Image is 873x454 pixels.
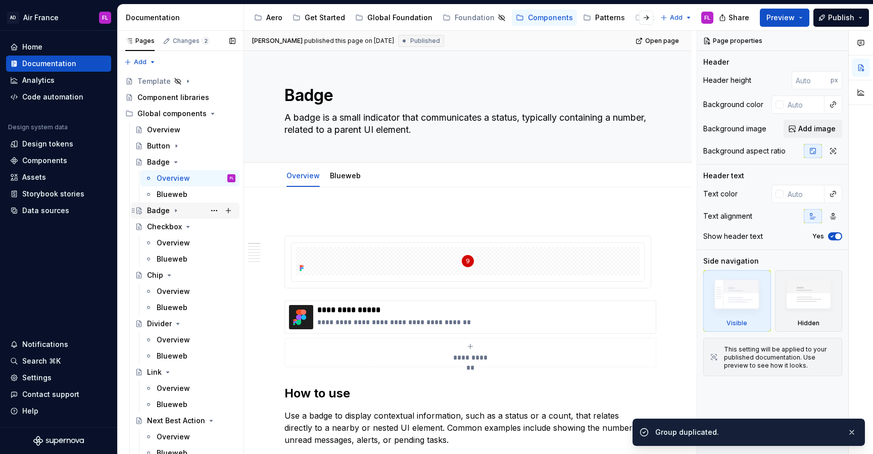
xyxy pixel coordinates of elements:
[7,12,19,24] div: AD
[147,270,163,280] div: Chip
[645,37,679,45] span: Open page
[140,429,239,445] a: Overview
[726,319,747,327] div: Visible
[22,339,68,349] div: Notifications
[121,89,239,106] a: Component libraries
[828,13,854,23] span: Publish
[703,231,763,241] div: Show header text
[252,37,303,45] span: [PERSON_NAME]
[792,71,831,89] input: Auto
[703,256,759,266] div: Side navigation
[157,238,190,248] div: Overview
[230,173,233,183] div: FL
[326,165,365,186] div: Blueweb
[147,206,170,216] div: Badge
[125,37,155,45] div: Pages
[140,299,239,316] a: Blueweb
[703,189,738,199] div: Text color
[131,316,239,332] a: Divider
[579,10,629,26] a: Patterns
[6,370,111,386] a: Settings
[157,399,187,410] div: Blueweb
[22,206,69,216] div: Data sources
[22,156,67,166] div: Components
[250,8,655,28] div: Page tree
[131,267,239,283] a: Chip
[22,172,46,182] div: Assets
[760,9,809,27] button: Preview
[455,13,495,23] div: Foundation
[22,406,38,416] div: Help
[33,436,84,446] a: Supernova Logo
[121,73,239,89] a: Template
[703,146,786,156] div: Background aspect ratio
[729,13,749,23] span: Share
[134,58,147,66] span: Add
[22,75,55,85] div: Analytics
[305,13,345,23] div: Get Started
[6,136,111,152] a: Design tokens
[633,34,684,48] a: Open page
[157,335,190,345] div: Overview
[784,120,842,138] button: Add image
[798,124,836,134] span: Add image
[286,171,320,180] a: Overview
[304,37,394,45] div: published this page on [DATE]
[6,386,111,402] button: Contact support
[703,124,766,134] div: Background image
[22,92,83,102] div: Code automation
[131,413,239,429] a: Next Best Action
[147,157,170,167] div: Badge
[703,270,771,332] div: Visible
[6,169,111,185] a: Assets
[140,251,239,267] a: Blueweb
[173,37,210,45] div: Changes
[140,396,239,413] a: Blueweb
[282,110,649,138] textarea: A badge is a small indicator that communicates a status, typically containing a number, related t...
[6,153,111,169] a: Components
[131,203,239,219] a: Badge
[812,232,824,240] label: Yes
[6,39,111,55] a: Home
[121,106,239,122] div: Global components
[137,76,171,86] div: Template
[157,286,190,296] div: Overview
[6,89,111,105] a: Code automation
[724,345,836,370] div: This setting will be applied to your published documentation. Use preview to see how it looks.
[22,373,52,383] div: Settings
[766,13,795,23] span: Preview
[330,171,361,180] a: Blueweb
[131,219,239,235] a: Checkbox
[131,154,239,170] a: Badge
[140,170,239,186] a: OverviewFL
[22,42,42,52] div: Home
[147,416,205,426] div: Next Best Action
[703,75,751,85] div: Header height
[657,11,695,25] button: Add
[528,13,573,23] div: Components
[6,203,111,219] a: Data sources
[137,109,207,119] div: Global components
[147,319,172,329] div: Divider
[655,427,839,437] div: Group duplicated.
[775,270,843,332] div: Hidden
[157,302,187,313] div: Blueweb
[126,13,239,23] div: Documentation
[703,99,763,110] div: Background color
[22,139,73,149] div: Design tokens
[140,186,239,203] a: Blueweb
[140,332,239,348] a: Overview
[410,37,440,45] span: Published
[831,76,838,84] p: px
[512,10,577,26] a: Components
[6,353,111,369] button: Search ⌘K
[157,254,187,264] div: Blueweb
[2,7,115,28] button: ADAir FranceFL
[6,403,111,419] button: Help
[147,222,182,232] div: Checkbox
[202,37,210,45] span: 2
[147,125,180,135] div: Overview
[798,319,819,327] div: Hidden
[23,13,59,23] div: Air France
[140,380,239,396] a: Overview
